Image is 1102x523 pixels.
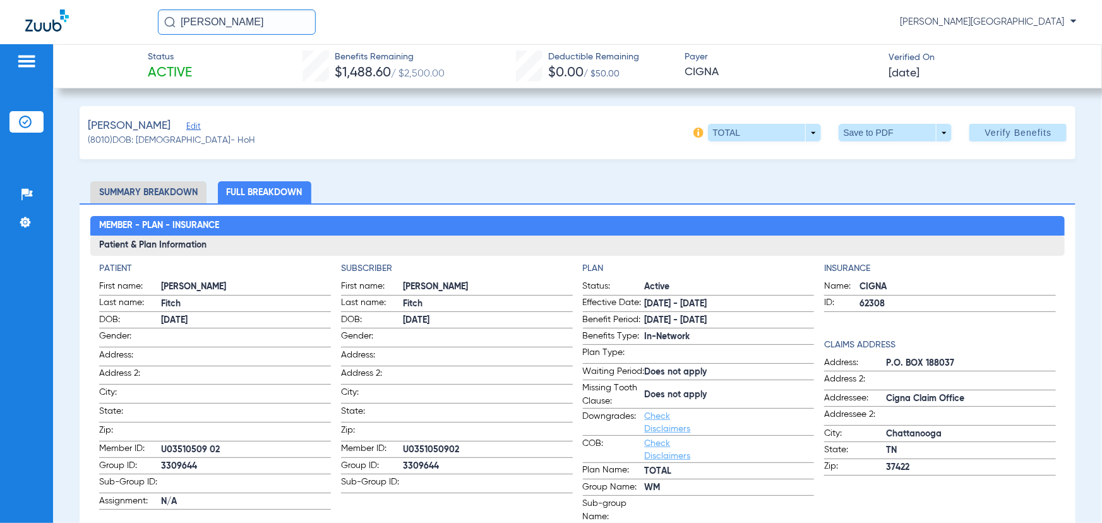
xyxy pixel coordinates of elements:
[16,54,37,69] img: hamburger-icon
[824,339,1056,352] h4: Claims Address
[645,439,691,460] a: Check Disclaimers
[985,128,1052,138] span: Verify Benefits
[583,262,815,275] h4: Plan
[645,280,815,294] span: Active
[90,216,1065,236] h2: Member - Plan - Insurance
[148,64,192,82] span: Active
[341,405,403,422] span: State:
[161,443,331,457] span: U03510509 02
[90,181,207,203] li: Summary Breakdown
[99,442,161,457] span: Member ID:
[341,280,403,295] span: First name:
[341,367,403,384] span: Address 2:
[99,405,161,422] span: State:
[403,314,573,327] span: [DATE]
[335,66,391,80] span: $1,488.60
[403,298,573,311] span: Fitch
[583,330,645,345] span: Benefits Type:
[341,476,403,493] span: Sub-Group ID:
[645,388,815,402] span: Does not apply
[583,346,645,363] span: Plan Type:
[886,357,1056,370] span: P.O. BOX 188037
[99,262,331,275] h4: Patient
[548,51,639,64] span: Deductible Remaining
[900,16,1077,28] span: [PERSON_NAME][GEOGRAPHIC_DATA]
[99,349,161,366] span: Address:
[341,442,403,457] span: Member ID:
[99,313,161,328] span: DOB:
[583,365,645,380] span: Waiting Period:
[99,330,161,347] span: Gender:
[886,461,1056,474] span: 37422
[583,382,645,408] span: Missing Tooth Clause:
[583,437,645,462] span: COB:
[164,16,176,28] img: Search Icon
[886,428,1056,441] span: Chattanooga
[859,298,1056,311] span: 62308
[88,118,171,134] span: [PERSON_NAME]
[824,262,1056,275] h4: Insurance
[886,392,1056,406] span: Cigna Claim Office
[824,460,886,475] span: Zip:
[341,459,403,474] span: Group ID:
[886,444,1056,457] span: TN
[708,124,821,141] button: TOTAL
[186,122,198,134] span: Edit
[583,280,645,295] span: Status:
[341,262,573,275] h4: Subscriber
[99,476,161,493] span: Sub-Group ID:
[341,424,403,441] span: Zip:
[685,51,878,64] span: Payer
[645,481,815,495] span: WM
[90,236,1065,256] h3: Patient & Plan Information
[645,465,815,478] span: TOTAL
[158,9,316,35] input: Search for patients
[693,128,704,138] img: info-icon
[583,313,645,328] span: Benefit Period:
[335,51,445,64] span: Benefits Remaining
[824,373,886,390] span: Address 2:
[584,69,620,78] span: / $50.00
[889,51,1081,64] span: Verified On
[161,314,331,327] span: [DATE]
[25,9,69,32] img: Zuub Logo
[391,69,445,79] span: / $2,500.00
[824,392,886,407] span: Addressee:
[645,366,815,379] span: Does not apply
[824,443,886,459] span: State:
[685,64,878,80] span: CIGNA
[99,280,161,295] span: First name:
[99,386,161,403] span: City:
[859,280,1056,294] span: CIGNA
[824,296,859,311] span: ID:
[583,296,645,311] span: Effective Date:
[645,412,691,433] a: Check Disclaimers
[645,314,815,327] span: [DATE] - [DATE]
[341,313,403,328] span: DOB:
[403,443,573,457] span: U0351050902
[403,460,573,473] span: 3309644
[218,181,311,203] li: Full Breakdown
[645,330,815,344] span: In-Network
[824,280,859,295] span: Name:
[99,367,161,384] span: Address 2:
[99,459,161,474] span: Group ID:
[824,356,886,371] span: Address:
[148,51,192,64] span: Status
[583,464,645,479] span: Plan Name:
[161,495,331,508] span: N/A
[99,296,161,311] span: Last name:
[161,280,331,294] span: [PERSON_NAME]
[824,408,886,425] span: Addressee 2:
[583,410,645,435] span: Downgrades:
[341,296,403,311] span: Last name:
[403,280,573,294] span: [PERSON_NAME]
[88,134,256,147] span: (8010) DOB: [DEMOGRAPHIC_DATA] - HoH
[548,66,584,80] span: $0.00
[824,427,886,442] span: City:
